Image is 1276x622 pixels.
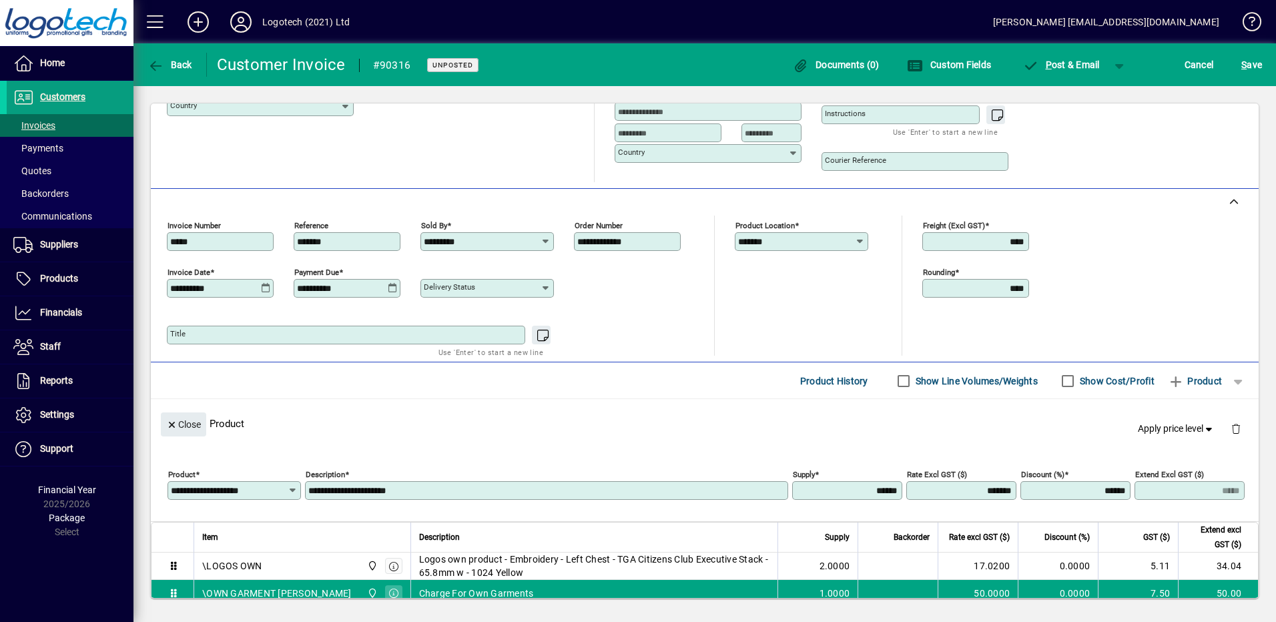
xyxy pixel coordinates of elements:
[923,221,985,230] mat-label: Freight (excl GST)
[147,59,192,70] span: Back
[1044,530,1090,545] span: Discount (%)
[161,412,206,436] button: Close
[419,530,460,545] span: Description
[1022,59,1100,70] span: ost & Email
[40,57,65,68] span: Home
[38,485,96,495] span: Financial Year
[7,137,133,160] a: Payments
[793,59,880,70] span: Documents (0)
[49,513,85,523] span: Package
[789,53,883,77] button: Documents (0)
[1178,580,1258,607] td: 50.00
[1220,412,1252,444] button: Delete
[618,147,645,157] mat-label: Country
[170,329,186,338] mat-label: Title
[364,586,379,601] span: Central
[40,239,78,250] span: Suppliers
[419,553,770,579] span: Logos own product - Embroidery - Left Chest - TGA Citizens Club Executive Stack - 65.8mm w - 1024...
[40,409,74,420] span: Settings
[220,10,262,34] button: Profile
[419,587,534,600] span: Charge For Own Garments
[1238,53,1265,77] button: Save
[306,470,345,479] mat-label: Description
[1181,53,1217,77] button: Cancel
[793,470,815,479] mat-label: Supply
[217,54,346,75] div: Customer Invoice
[7,205,133,228] a: Communications
[364,559,379,573] span: Central
[7,228,133,262] a: Suppliers
[7,160,133,182] a: Quotes
[575,221,623,230] mat-label: Order number
[1018,553,1098,580] td: 0.0000
[294,221,328,230] mat-label: Reference
[1241,54,1262,75] span: ave
[1187,523,1241,552] span: Extend excl GST ($)
[7,432,133,466] a: Support
[1143,530,1170,545] span: GST ($)
[949,530,1010,545] span: Rate excl GST ($)
[168,268,210,277] mat-label: Invoice date
[1168,370,1222,392] span: Product
[946,559,1010,573] div: 17.0200
[1241,59,1247,70] span: S
[373,55,411,76] div: #90316
[1178,553,1258,580] td: 34.04
[1077,374,1155,388] label: Show Cost/Profit
[7,182,133,205] a: Backorders
[13,188,69,199] span: Backorders
[421,221,447,230] mat-label: Sold by
[1133,417,1221,441] button: Apply price level
[820,559,850,573] span: 2.0000
[7,47,133,80] a: Home
[1098,553,1178,580] td: 5.11
[170,101,197,110] mat-label: Country
[168,470,196,479] mat-label: Product
[1138,422,1215,436] span: Apply price level
[202,559,262,573] div: \LOGOS OWN
[1018,580,1098,607] td: 0.0000
[40,443,73,454] span: Support
[13,211,92,222] span: Communications
[13,166,51,176] span: Quotes
[735,221,795,230] mat-label: Product location
[1185,54,1214,75] span: Cancel
[13,143,63,153] span: Payments
[913,374,1038,388] label: Show Line Volumes/Weights
[177,10,220,34] button: Add
[1161,369,1229,393] button: Product
[40,341,61,352] span: Staff
[825,530,850,545] span: Supply
[166,414,201,436] span: Close
[40,91,85,102] span: Customers
[1233,3,1259,46] a: Knowledge Base
[1016,53,1106,77] button: Post & Email
[946,587,1010,600] div: 50.0000
[7,330,133,364] a: Staff
[202,587,352,600] div: \OWN GARMENT [PERSON_NAME]
[893,124,998,139] mat-hint: Use 'Enter' to start a new line
[40,375,73,386] span: Reports
[1098,580,1178,607] td: 7.50
[993,11,1219,33] div: [PERSON_NAME] [EMAIL_ADDRESS][DOMAIN_NAME]
[262,11,350,33] div: Logotech (2021) Ltd
[1046,59,1052,70] span: P
[7,296,133,330] a: Financials
[894,530,930,545] span: Backorder
[157,418,210,430] app-page-header-button: Close
[40,273,78,284] span: Products
[13,120,55,131] span: Invoices
[7,262,133,296] a: Products
[825,155,886,165] mat-label: Courier Reference
[800,370,868,392] span: Product History
[133,53,207,77] app-page-header-button: Back
[907,470,967,479] mat-label: Rate excl GST ($)
[202,530,218,545] span: Item
[168,221,221,230] mat-label: Invoice number
[904,53,994,77] button: Custom Fields
[1220,422,1252,434] app-page-header-button: Delete
[424,282,475,292] mat-label: Delivery status
[820,587,850,600] span: 1.0000
[432,61,473,69] span: Unposted
[7,398,133,432] a: Settings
